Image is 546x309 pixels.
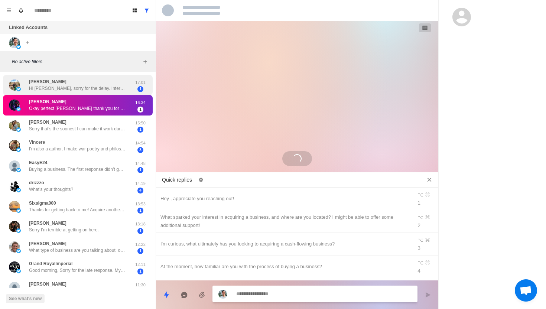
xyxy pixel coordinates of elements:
span: 1 [137,208,143,214]
div: What sparked your interest in acquiring a business, and where are you located? I might be able to... [160,213,408,230]
span: 1 [137,228,143,234]
p: Good morning, Sorry for the late response. My interest in starting a business is to be self suffi... [29,267,126,274]
img: picture [16,168,21,172]
p: [PERSON_NAME] [29,98,66,105]
p: 16:34 [131,100,150,106]
img: picture [9,241,20,253]
img: picture [16,269,21,273]
img: picture [9,160,20,172]
img: picture [16,188,21,192]
p: Vincere [29,139,45,146]
div: ⌥ ⌘ 2 [417,213,434,230]
div: ⌥ ⌘ 3 [417,236,434,252]
img: picture [9,140,20,151]
img: picture [16,87,21,91]
img: picture [16,147,21,152]
img: picture [16,208,21,213]
p: 14:19 [131,180,150,187]
p: [PERSON_NAME] [29,220,66,227]
div: I'm curious, what ultimately has you looking to acquiring a cash-flowing business? [160,240,408,248]
p: Quick replies [162,176,192,184]
img: picture [16,249,21,253]
img: picture [16,45,21,49]
p: 14:48 [131,160,150,167]
button: Quick replies [159,287,174,302]
p: What type of business are you talking about, one that does only $250k in revenue? [29,247,126,254]
p: What’s your thoughts? [29,186,73,193]
p: EasyE24 [29,159,47,166]
button: Show all conversations [141,4,153,16]
p: 17:01 [131,79,150,86]
button: See what's new [6,294,45,303]
img: picture [9,100,20,111]
p: [PERSON_NAME] [29,281,66,287]
span: 1 [137,107,143,113]
p: [PERSON_NAME] [29,119,66,126]
p: drizzzo [29,179,44,186]
button: Close quick replies [423,174,435,186]
div: At the moment, how familiar are you with the process of buying a business? [160,263,408,271]
p: Sixsigma000 [29,200,56,206]
img: picture [9,201,20,212]
button: Edit quick replies [195,174,207,186]
img: picture [218,290,227,299]
button: Add media [195,287,209,302]
p: Sorry I’m terrible at getting on here. [29,227,99,233]
button: Send message [420,287,435,302]
button: Add account [23,38,32,47]
p: Linked Accounts [9,24,48,31]
p: I'm also a author, I make war poetry and philosophy. I have been writing for 12 years. Of you eve... [29,146,126,152]
button: Add filters [141,57,150,66]
img: picture [9,79,20,91]
p: Hi [PERSON_NAME], sorry for the delay. Interested in your philosophy of acquiring established cas... [29,85,126,92]
div: Open chat [515,279,537,302]
p: Grand RoyalImperial [29,260,72,267]
p: Buying a business. The first response didn’t go through [29,166,126,173]
p: 15:50 [131,120,150,126]
img: picture [9,120,20,131]
span: 4 [137,188,143,193]
span: 3 [137,147,143,153]
p: [PERSON_NAME] [29,240,66,247]
span: 1 [137,248,143,254]
span: 1 [137,86,143,92]
div: ⌥ ⌘ 4 [417,258,434,275]
p: Thanks for getting back to me! Acquire another business that makes money passively. Like storage ... [29,206,126,213]
p: Sorry that’s the soonest I can make it work during the week with my day job and when I can work f... [29,126,126,132]
p: 14:54 [131,140,150,146]
p: Okay perfect [PERSON_NAME] thank you for that info that helps a lot. It would be great to join yo... [29,105,126,112]
div: Hey , appreciate you reaching out! [160,195,408,203]
p: 13:18 [131,221,150,227]
img: picture [16,127,21,132]
span: 1 [137,269,143,274]
img: picture [9,221,20,232]
img: picture [9,180,20,192]
div: ⌥ ⌘ 1 [417,191,434,207]
span: 1 [137,127,143,133]
button: Notifications [15,4,27,16]
p: 12:11 [131,261,150,268]
img: picture [9,282,20,293]
img: picture [9,261,20,273]
button: Board View [129,4,141,16]
img: picture [16,228,21,233]
img: picture [16,107,21,111]
p: 12:22 [131,241,150,248]
img: picture [9,37,20,48]
p: No active filters [12,58,141,65]
p: 13:53 [131,201,150,207]
p: [PERSON_NAME] [29,78,66,85]
button: Reply with AI [177,287,192,302]
p: Financial freedom would be my goal. [29,287,101,294]
p: 11:30 [131,282,150,288]
span: 1 [137,167,143,173]
button: Menu [3,4,15,16]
